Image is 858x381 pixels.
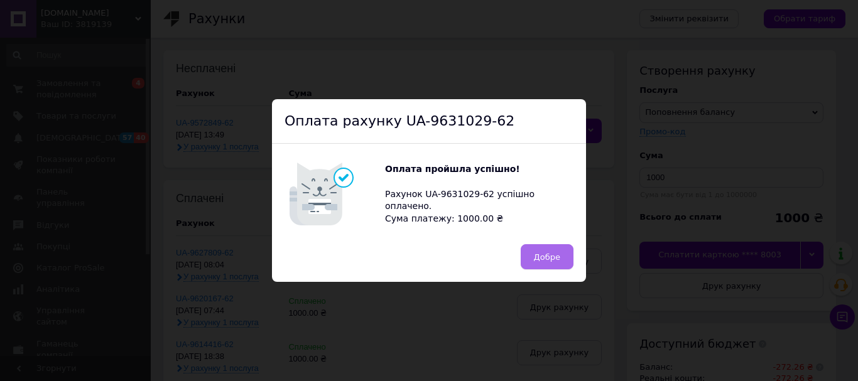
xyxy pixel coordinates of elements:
img: Котик говорить Оплата пройшла успішно! [285,156,385,232]
span: Добре [534,252,560,262]
button: Добре [521,244,573,269]
div: Оплата рахунку UA-9631029-62 [272,99,586,144]
div: Рахунок UA-9631029-62 успішно оплачено. Сума платежу: 1000.00 ₴ [385,163,573,225]
b: Оплата пройшла успішно! [385,164,520,174]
